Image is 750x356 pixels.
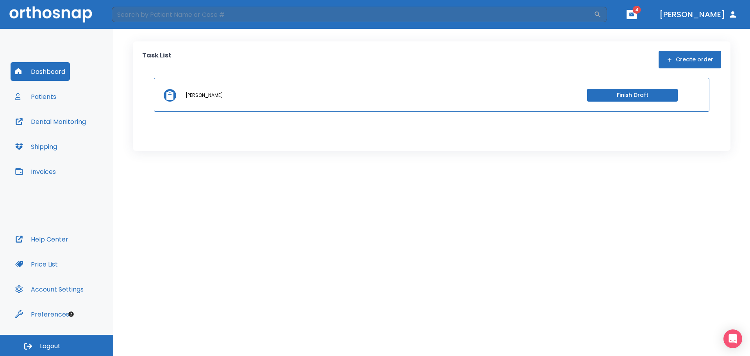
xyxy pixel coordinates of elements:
[11,137,62,156] button: Shipping
[11,87,61,106] button: Patients
[11,112,91,131] button: Dental Monitoring
[11,255,62,274] button: Price List
[112,7,594,22] input: Search by Patient Name or Case #
[587,89,678,102] button: Finish Draft
[11,280,88,299] button: Account Settings
[40,342,61,351] span: Logout
[659,51,721,68] button: Create order
[68,311,75,318] div: Tooltip anchor
[723,329,742,348] div: Open Intercom Messenger
[9,6,92,22] img: Orthosnap
[186,92,223,99] p: [PERSON_NAME]
[142,51,171,68] p: Task List
[656,7,741,21] button: [PERSON_NAME]
[11,305,74,324] button: Preferences
[11,62,70,81] button: Dashboard
[11,230,73,249] button: Help Center
[11,162,61,181] button: Invoices
[633,6,641,14] span: 4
